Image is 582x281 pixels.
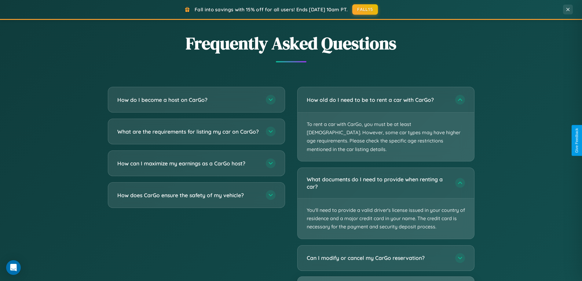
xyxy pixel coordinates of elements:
h3: How do I become a host on CarGo? [117,96,260,104]
h3: How can I maximize my earnings as a CarGo host? [117,160,260,167]
h3: How old do I need to be to rent a car with CarGo? [307,96,449,104]
h2: Frequently Asked Questions [108,31,474,55]
p: To rent a car with CarGo, you must be at least [DEMOGRAPHIC_DATA]. However, some car types may ha... [298,113,474,161]
div: Open Intercom Messenger [6,260,21,275]
p: You'll need to provide a valid driver's license issued in your country of residence and a major c... [298,198,474,239]
h3: What are the requirements for listing my car on CarGo? [117,128,260,135]
h3: What documents do I need to provide when renting a car? [307,176,449,190]
h3: Can I modify or cancel my CarGo reservation? [307,254,449,262]
button: FALL15 [352,4,378,15]
span: Fall into savings with 15% off for all users! Ends [DATE] 10am PT. [195,6,348,13]
div: Give Feedback [575,128,579,153]
h3: How does CarGo ensure the safety of my vehicle? [117,191,260,199]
